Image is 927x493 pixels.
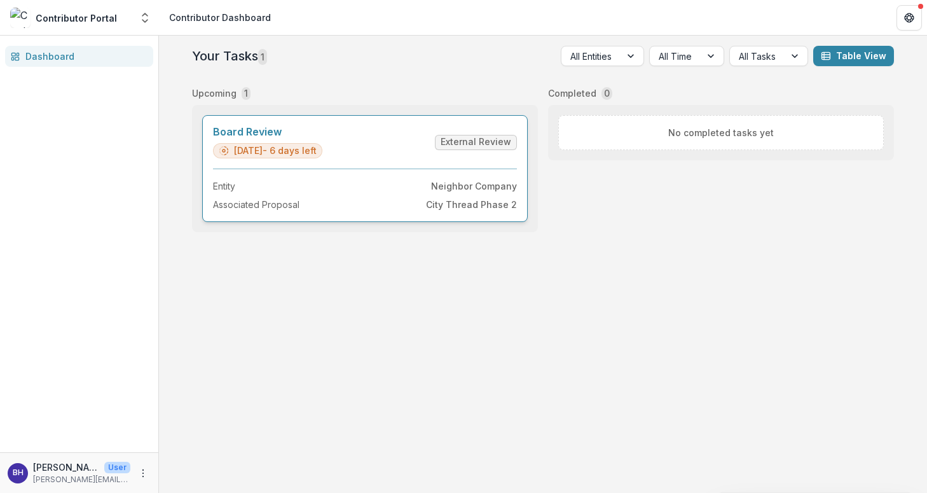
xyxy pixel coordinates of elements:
[896,5,922,31] button: Get Help
[33,474,130,485] p: [PERSON_NAME][EMAIL_ADDRESS][DOMAIN_NAME]
[192,87,237,100] p: Upcoming
[604,87,610,100] p: 0
[813,46,894,66] button: Table View
[5,46,153,67] a: Dashboard
[25,50,143,63] div: Dashboard
[164,8,276,27] nav: breadcrumb
[10,8,31,28] img: Contributor Portal
[169,11,271,24] div: Contributor Dashboard
[136,5,154,31] button: Open entity switcher
[104,462,130,473] p: User
[258,49,267,65] span: 1
[192,48,267,64] h2: Your Tasks
[548,87,596,100] p: Completed
[135,466,151,481] button: More
[33,461,99,474] p: [PERSON_NAME]
[13,469,24,477] div: Bradley Herschend
[213,126,322,138] a: Board Review
[36,11,117,25] div: Contributor Portal
[668,126,774,139] p: No completed tasks yet
[244,87,248,100] p: 1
